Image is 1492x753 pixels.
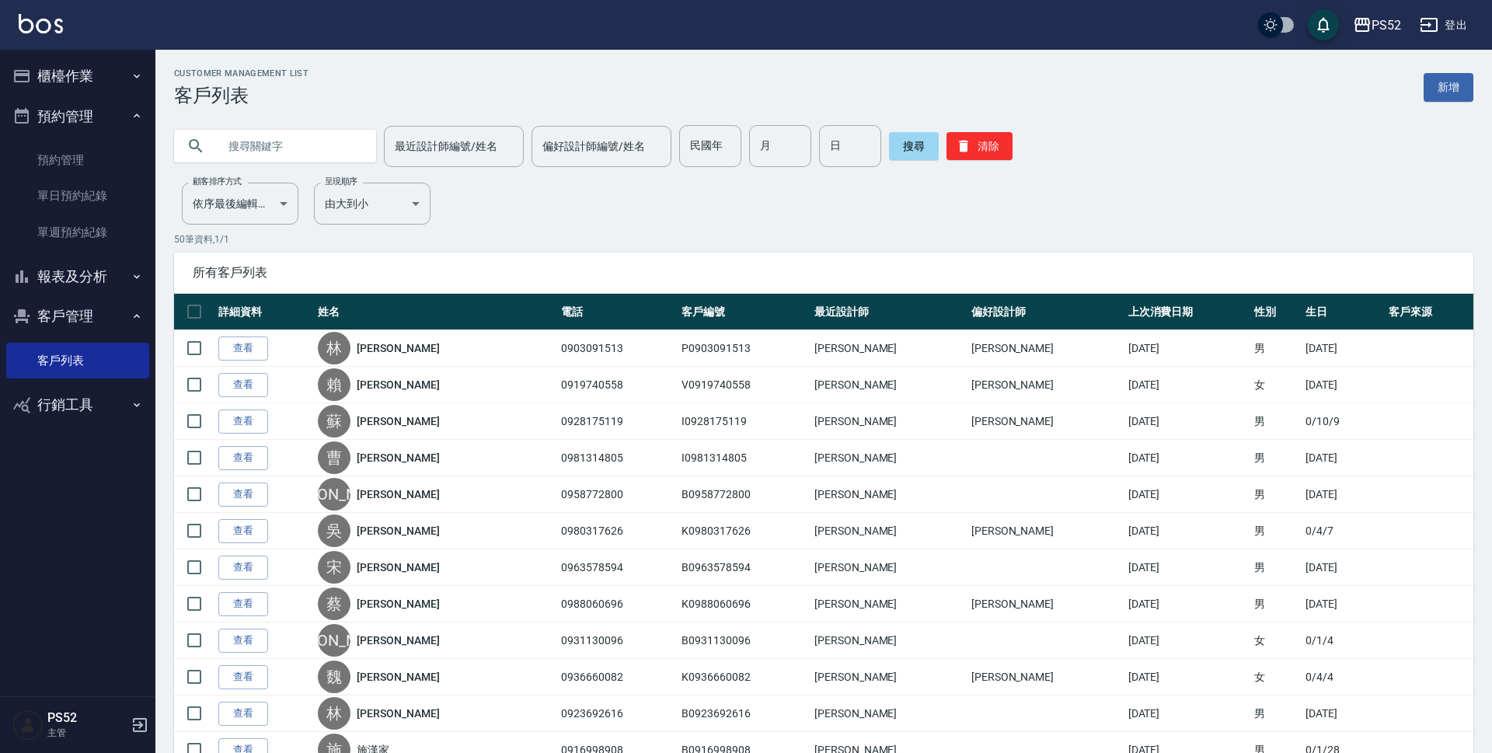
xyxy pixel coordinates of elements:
[557,403,678,440] td: 0928175119
[218,519,268,543] a: 查看
[357,486,439,502] a: [PERSON_NAME]
[1250,622,1302,659] td: 女
[174,232,1473,246] p: 50 筆資料, 1 / 1
[678,513,810,549] td: K0980317626
[318,661,350,693] div: 魏
[1302,586,1385,622] td: [DATE]
[1414,11,1473,40] button: 登出
[810,586,967,622] td: [PERSON_NAME]
[1250,476,1302,513] td: 男
[1302,622,1385,659] td: 0/1/4
[357,377,439,392] a: [PERSON_NAME]
[1302,294,1385,330] th: 生日
[810,476,967,513] td: [PERSON_NAME]
[357,413,439,429] a: [PERSON_NAME]
[810,659,967,695] td: [PERSON_NAME]
[1250,513,1302,549] td: 男
[1250,294,1302,330] th: 性別
[557,586,678,622] td: 0988060696
[174,85,309,106] h3: 客戶列表
[357,706,439,721] a: [PERSON_NAME]
[1347,9,1407,41] button: PS52
[1250,330,1302,367] td: 男
[1302,367,1385,403] td: [DATE]
[218,410,268,434] a: 查看
[557,659,678,695] td: 0936660082
[6,178,149,214] a: 單日預約紀錄
[810,622,967,659] td: [PERSON_NAME]
[810,330,967,367] td: [PERSON_NAME]
[967,586,1124,622] td: [PERSON_NAME]
[218,483,268,507] a: 查看
[47,726,127,740] p: 主管
[6,56,149,96] button: 櫃檯作業
[967,403,1124,440] td: [PERSON_NAME]
[1250,403,1302,440] td: 男
[357,340,439,356] a: [PERSON_NAME]
[6,385,149,425] button: 行銷工具
[678,695,810,732] td: B0923692616
[6,296,149,336] button: 客戶管理
[1302,695,1385,732] td: [DATE]
[174,68,309,78] h2: Customer Management List
[1424,73,1473,102] a: 新增
[810,367,967,403] td: [PERSON_NAME]
[1124,367,1251,403] td: [DATE]
[1308,9,1339,40] button: save
[193,265,1455,281] span: 所有客戶列表
[557,330,678,367] td: 0903091513
[1250,549,1302,586] td: 男
[218,373,268,397] a: 查看
[314,294,557,330] th: 姓名
[967,294,1124,330] th: 偏好設計師
[318,405,350,438] div: 蘇
[967,513,1124,549] td: [PERSON_NAME]
[557,476,678,513] td: 0958772800
[318,441,350,474] div: 曹
[357,633,439,648] a: [PERSON_NAME]
[678,476,810,513] td: B0958772800
[12,709,44,741] img: Person
[318,478,350,511] div: [PERSON_NAME]
[1124,695,1251,732] td: [DATE]
[6,343,149,378] a: 客戶列表
[678,586,810,622] td: K0988060696
[318,697,350,730] div: 林
[182,183,298,225] div: 依序最後編輯時間
[1250,695,1302,732] td: 男
[19,14,63,33] img: Logo
[314,183,431,225] div: 由大到小
[1250,659,1302,695] td: 女
[214,294,314,330] th: 詳細資料
[318,624,350,657] div: [PERSON_NAME]
[1302,403,1385,440] td: 0/10/9
[1124,549,1251,586] td: [DATE]
[1124,403,1251,440] td: [DATE]
[557,367,678,403] td: 0919740558
[318,514,350,547] div: 吳
[678,294,810,330] th: 客戶編號
[1302,476,1385,513] td: [DATE]
[810,294,967,330] th: 最近設計師
[889,132,939,160] button: 搜尋
[557,622,678,659] td: 0931130096
[1124,294,1251,330] th: 上次消費日期
[967,367,1124,403] td: [PERSON_NAME]
[218,336,268,361] a: 查看
[1250,586,1302,622] td: 男
[318,587,350,620] div: 蔡
[1302,330,1385,367] td: [DATE]
[967,330,1124,367] td: [PERSON_NAME]
[218,702,268,726] a: 查看
[967,659,1124,695] td: [PERSON_NAME]
[1124,622,1251,659] td: [DATE]
[218,629,268,653] a: 查看
[318,368,350,401] div: 賴
[1124,476,1251,513] td: [DATE]
[678,403,810,440] td: I0928175119
[1124,440,1251,476] td: [DATE]
[946,132,1013,160] button: 清除
[1124,330,1251,367] td: [DATE]
[218,125,364,167] input: 搜尋關鍵字
[810,440,967,476] td: [PERSON_NAME]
